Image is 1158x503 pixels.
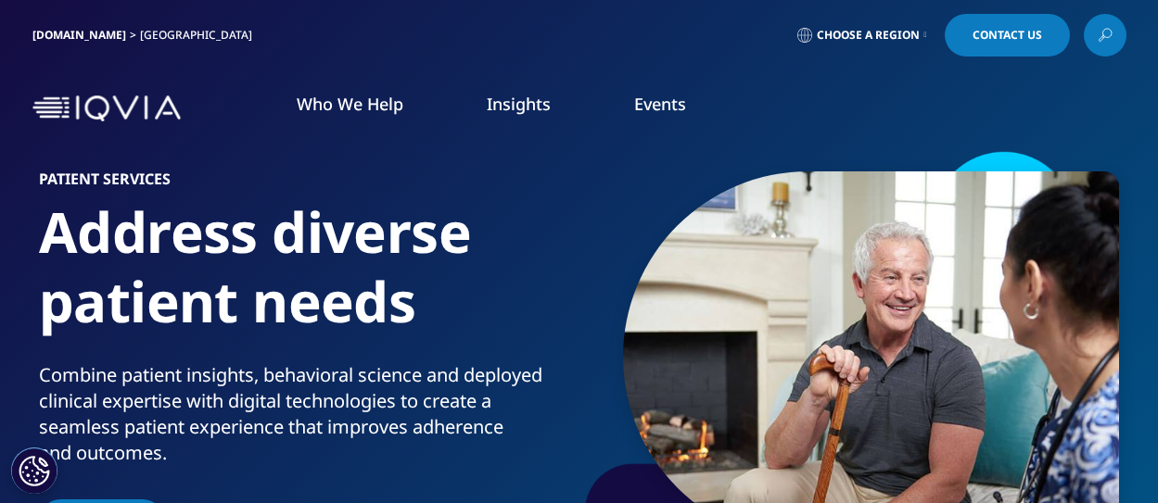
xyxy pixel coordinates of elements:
[39,362,572,466] div: Combine patient insights, behavioral science and deployed clinical expertise with digital technol...
[140,28,260,43] div: [GEOGRAPHIC_DATA]
[817,28,920,43] span: Choose a Region
[32,27,126,43] a: [DOMAIN_NAME]
[634,93,686,115] a: Events
[188,65,1126,152] nav: Primary
[297,93,403,115] a: Who We Help
[39,197,572,362] h1: Address diverse patient needs
[32,95,181,122] img: IQVIA Healthcare Information Technology and Pharma Clinical Research Company
[973,30,1042,41] span: Contact Us
[487,93,551,115] a: Insights
[11,447,57,494] button: Cookie Settings
[945,14,1070,57] a: Contact Us
[39,171,572,197] h6: Patient Services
